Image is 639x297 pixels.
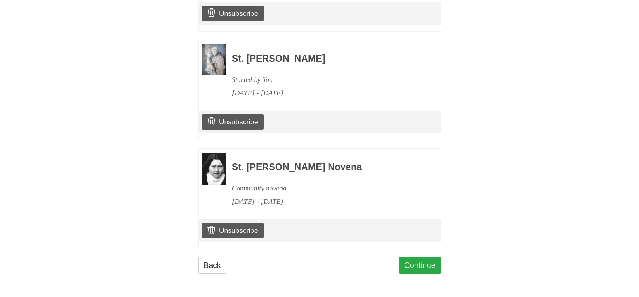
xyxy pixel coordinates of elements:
[399,257,441,274] a: Continue
[232,86,419,100] div: [DATE] - [DATE]
[198,257,226,274] a: Back
[202,223,263,238] a: Unsubscribe
[232,54,419,64] h3: St. [PERSON_NAME]
[202,44,226,75] img: Novena image
[202,6,263,21] a: Unsubscribe
[202,153,226,185] img: Novena image
[202,114,263,130] a: Unsubscribe
[232,73,419,86] div: Started by You
[232,162,419,173] h3: St. [PERSON_NAME] Novena
[232,182,419,195] div: Community novena
[232,195,419,208] div: [DATE] - [DATE]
